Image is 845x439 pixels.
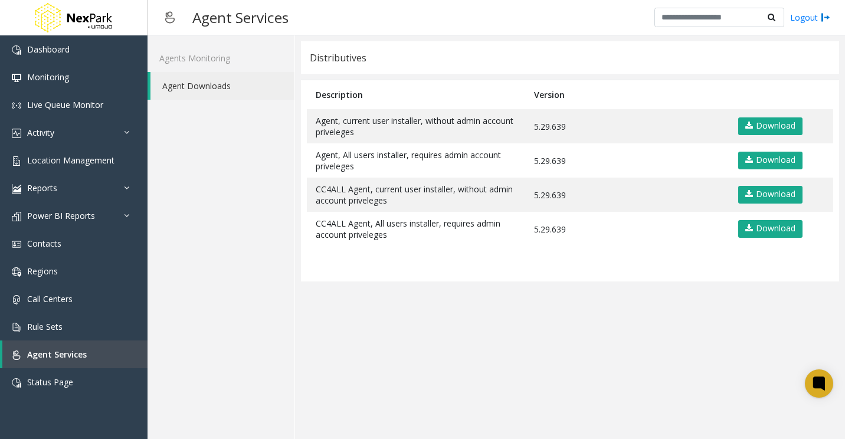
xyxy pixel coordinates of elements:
img: 'icon' [12,73,21,83]
a: Agent Services [2,340,148,368]
a: Agent Downloads [150,72,294,100]
h3: Agent Services [186,3,294,32]
span: Live Queue Monitor [27,99,103,110]
td: CC4ALL Agent, current user installer, without admin account priveleges [307,178,525,212]
span: Monitoring [27,71,69,83]
a: Download [738,152,803,169]
img: 'icon' [12,240,21,249]
img: 'icon' [12,350,21,360]
a: Download [738,117,803,135]
span: Call Centers [27,293,73,304]
span: Activity [27,127,54,138]
span: Status Page [27,376,73,388]
td: 5.29.639 [525,212,728,246]
th: Description [307,80,525,109]
span: Agent Services [27,349,87,360]
td: Agent, current user installer, without admin account priveleges [307,109,525,143]
img: 'icon' [12,295,21,304]
span: Reports [27,182,57,194]
a: Download [738,220,803,238]
img: pageIcon [159,3,181,32]
img: 'icon' [12,45,21,55]
a: Agents Monitoring [148,44,294,72]
span: Location Management [27,155,114,166]
span: Power BI Reports [27,210,95,221]
img: 'icon' [12,156,21,166]
td: CC4ALL Agent, All users installer, requires admin account priveleges [307,212,525,246]
td: 5.29.639 [525,109,728,143]
div: Distributives [310,50,366,65]
img: 'icon' [12,378,21,388]
img: 'icon' [12,212,21,221]
img: logout [821,11,830,24]
span: Dashboard [27,44,70,55]
a: Download [738,186,803,204]
a: Logout [790,11,830,24]
td: 5.29.639 [525,143,728,178]
img: 'icon' [12,101,21,110]
img: 'icon' [12,267,21,277]
th: Version [525,80,728,109]
img: 'icon' [12,129,21,138]
span: Regions [27,266,58,277]
span: Rule Sets [27,321,63,332]
td: Agent, All users installer, requires admin account priveleges [307,143,525,178]
span: Contacts [27,238,61,249]
img: 'icon' [12,323,21,332]
td: 5.29.639 [525,178,728,212]
img: 'icon' [12,184,21,194]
